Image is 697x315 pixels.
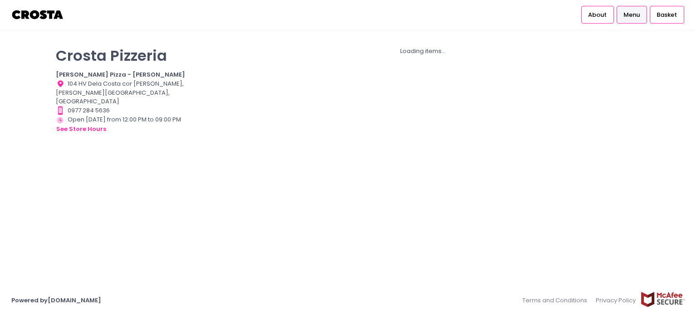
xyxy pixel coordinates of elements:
a: Terms and Conditions [522,291,592,309]
img: logo [11,7,64,23]
a: Privacy Policy [592,291,641,309]
img: mcafee-secure [640,291,686,307]
div: Open [DATE] from 12:00 PM to 09:00 PM [56,115,194,134]
div: 0977 284 5636 [56,106,194,115]
span: Basket [657,10,677,19]
a: Menu [617,6,647,23]
p: Crosta Pizzeria [56,47,194,64]
div: 104 HV Dela Costa cor [PERSON_NAME], [PERSON_NAME][GEOGRAPHIC_DATA], [GEOGRAPHIC_DATA] [56,79,194,106]
a: About [581,6,614,23]
div: Loading items... [205,47,641,56]
span: Menu [623,10,640,19]
a: Powered by[DOMAIN_NAME] [11,296,101,305]
b: [PERSON_NAME] Pizza - [PERSON_NAME] [56,70,185,79]
span: About [588,10,607,19]
button: see store hours [56,124,107,134]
